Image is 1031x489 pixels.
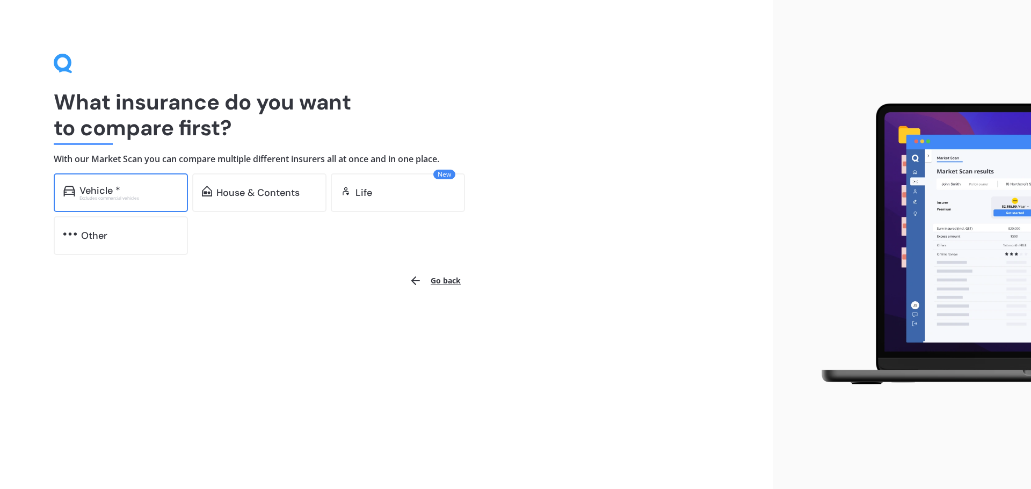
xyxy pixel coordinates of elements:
[433,170,455,179] span: New
[355,187,372,198] div: Life
[79,196,178,200] div: Excludes commercial vehicles
[79,185,120,196] div: Vehicle *
[54,89,720,141] h1: What insurance do you want to compare first?
[63,186,75,196] img: car.f15378c7a67c060ca3f3.svg
[806,97,1031,392] img: laptop.webp
[202,186,212,196] img: home-and-contents.b802091223b8502ef2dd.svg
[81,230,107,241] div: Other
[403,268,467,294] button: Go back
[63,229,77,239] img: other.81dba5aafe580aa69f38.svg
[54,154,720,165] h4: With our Market Scan you can compare multiple different insurers all at once and in one place.
[340,186,351,196] img: life.f720d6a2d7cdcd3ad642.svg
[216,187,300,198] div: House & Contents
